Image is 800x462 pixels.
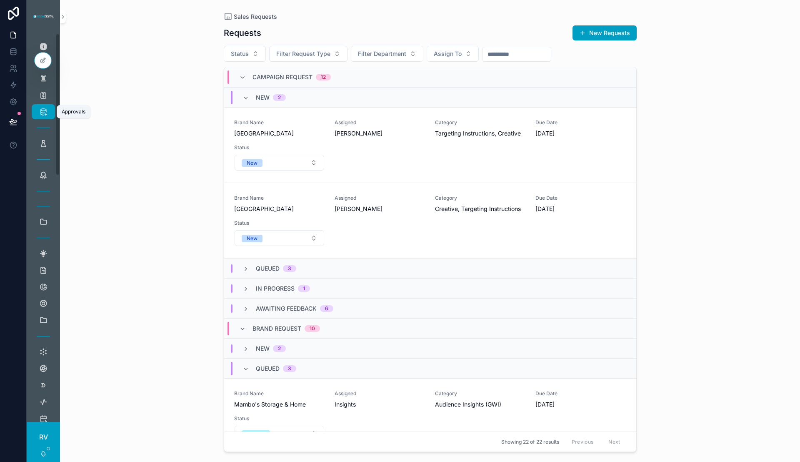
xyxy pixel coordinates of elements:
[62,108,85,115] div: Approvals
[335,390,425,397] span: Assigned
[234,195,325,201] span: Brand Name
[224,46,266,62] button: Select Button
[335,205,425,213] span: [PERSON_NAME]
[278,345,281,352] div: 2
[256,344,270,353] span: New
[435,119,525,126] span: Category
[276,50,330,58] span: Filter Request Type
[535,129,626,138] span: [DATE]
[303,285,305,292] div: 1
[310,325,315,332] div: 10
[325,305,328,312] div: 6
[224,13,277,21] a: Sales Requests
[224,107,636,183] a: Brand Name[GEOGRAPHIC_DATA]Assigned[PERSON_NAME]CategoryTargeting Instructions, CreativeDue Date[...
[435,400,525,409] span: Audience Insights (GWI)
[234,415,325,422] span: Status
[335,400,425,409] span: Insights
[252,324,301,333] span: Brand Request
[32,13,55,20] img: App logo
[234,119,325,126] span: Brand Name
[234,129,325,138] span: [GEOGRAPHIC_DATA]
[535,205,626,213] span: [DATE]
[256,93,270,102] span: New
[224,378,636,454] a: Brand NameMambo's Storage & HomeAssignedInsightsCategoryAudience Insights (GWI)Due Date[DATE]Stat...
[535,400,626,409] span: [DATE]
[535,390,626,397] span: Due Date
[321,74,326,80] div: 12
[358,50,406,58] span: Filter Department
[256,264,280,273] span: Queued
[269,46,347,62] button: Select Button
[27,33,60,422] div: scrollable content
[252,73,312,81] span: Campaign Request
[535,195,626,201] span: Due Date
[224,183,636,258] a: Brand Name[GEOGRAPHIC_DATA]Assigned[PERSON_NAME]CategoryCreative, Targeting InstructionsDue Date[...
[501,439,559,445] span: Showing 22 of 22 results
[235,426,324,442] button: Select Button
[247,430,265,438] div: Queued
[256,284,295,293] span: In progress
[234,144,325,151] span: Status
[435,129,525,138] span: Targeting Instructions, Creative
[535,119,626,126] span: Due Date
[234,220,325,226] span: Status
[235,155,324,171] button: Select Button
[427,46,479,62] button: Select Button
[435,390,525,397] span: Category
[247,235,257,242] div: New
[256,364,280,373] span: Queued
[39,432,48,442] span: RV
[435,195,525,201] span: Category
[335,129,425,138] span: [PERSON_NAME]
[435,205,525,213] span: Creative, Targeting Instructions
[234,400,325,409] span: Mambo's Storage & Home
[224,27,261,39] h1: Requests
[256,304,317,313] span: Awaiting Feedback
[572,25,637,40] button: New Requests
[234,390,325,397] span: Brand Name
[288,365,291,372] div: 3
[234,205,325,213] span: [GEOGRAPHIC_DATA]
[351,46,423,62] button: Select Button
[288,265,291,272] div: 3
[234,13,277,21] span: Sales Requests
[247,159,257,167] div: New
[231,50,249,58] span: Status
[278,94,281,101] div: 2
[235,230,324,246] button: Select Button
[434,50,462,58] span: Assign To
[335,195,425,201] span: Assigned
[335,119,425,126] span: Assigned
